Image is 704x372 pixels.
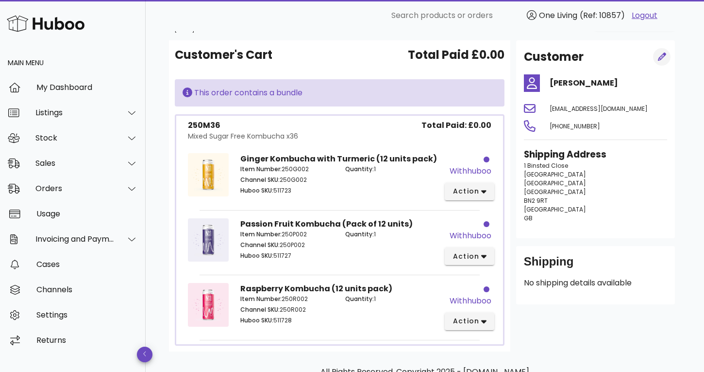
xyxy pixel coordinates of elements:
[35,108,115,117] div: Listings
[240,305,280,314] span: Channel SKU:
[240,295,334,303] p: 250R002
[345,230,374,238] span: Quantity:
[345,165,374,173] span: Quantity:
[453,251,480,262] span: action
[240,283,392,294] strong: Raspberry Kombucha (12 units pack)
[240,186,273,195] span: Huboo SKU:
[421,120,491,131] span: Total Paid: £0.00
[524,148,667,161] h3: Shipping Address
[240,165,334,174] p: 250G002
[36,336,138,345] div: Returns
[36,260,138,269] div: Cases
[240,186,334,195] p: 511723
[188,218,229,262] img: Product Image
[188,131,298,142] div: Mixed Sugar Free Kombucha x36
[345,230,438,239] p: 1
[240,230,334,239] p: 250P002
[188,120,298,131] div: 250M36
[453,186,480,196] span: action
[524,214,533,222] span: GB
[550,77,667,89] h4: [PERSON_NAME]
[550,105,648,113] span: [EMAIL_ADDRESS][DOMAIN_NAME]
[240,218,413,230] strong: Passion Fruit Kombucha (Pack of 12 units)
[240,176,334,184] p: 250G002
[450,165,491,177] div: withhuboo
[632,10,657,21] a: Logout
[445,183,495,200] button: action
[524,254,667,277] div: Shipping
[345,295,374,303] span: Quantity:
[524,205,586,213] span: [GEOGRAPHIC_DATA]
[450,295,491,307] div: withhuboo
[240,305,334,314] p: 250R002
[453,316,480,326] span: action
[240,241,334,249] p: 250P002
[36,83,138,92] div: My Dashboard
[240,165,282,173] span: Item Number:
[345,295,438,303] p: 1
[550,122,600,130] span: [PHONE_NUMBER]
[524,188,586,196] span: [GEOGRAPHIC_DATA]
[524,277,667,289] p: No shipping details available
[408,46,504,64] span: Total Paid £0.00
[240,295,282,303] span: Item Number:
[35,159,115,168] div: Sales
[36,310,138,319] div: Settings
[240,241,280,249] span: Channel SKU:
[524,179,586,187] span: [GEOGRAPHIC_DATA]
[524,196,548,205] span: BN2 9RT
[240,251,334,260] p: 511727
[345,165,438,174] p: 1
[240,251,273,260] span: Huboo SKU:
[524,161,568,170] span: 1 Binsted Close
[7,13,84,34] img: Huboo Logo
[240,316,273,324] span: Huboo SKU:
[240,176,280,184] span: Channel SKU:
[188,283,229,326] img: Product Image
[450,230,491,242] div: withhuboo
[240,316,334,325] p: 511728
[183,87,497,99] div: This order contains a bundle
[36,285,138,294] div: Channels
[175,46,272,64] span: Customer's Cart
[580,10,625,21] span: (Ref: 10857)
[240,230,282,238] span: Item Number:
[539,10,577,21] span: One Living
[35,184,115,193] div: Orders
[188,153,229,196] img: Product Image
[524,170,586,178] span: [GEOGRAPHIC_DATA]
[35,234,115,244] div: Invoicing and Payments
[524,48,584,66] h2: Customer
[445,248,495,265] button: action
[36,209,138,218] div: Usage
[445,313,495,330] button: action
[240,153,437,164] strong: Ginger Kombucha with Turmeric (12 units pack)
[35,133,115,142] div: Stock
